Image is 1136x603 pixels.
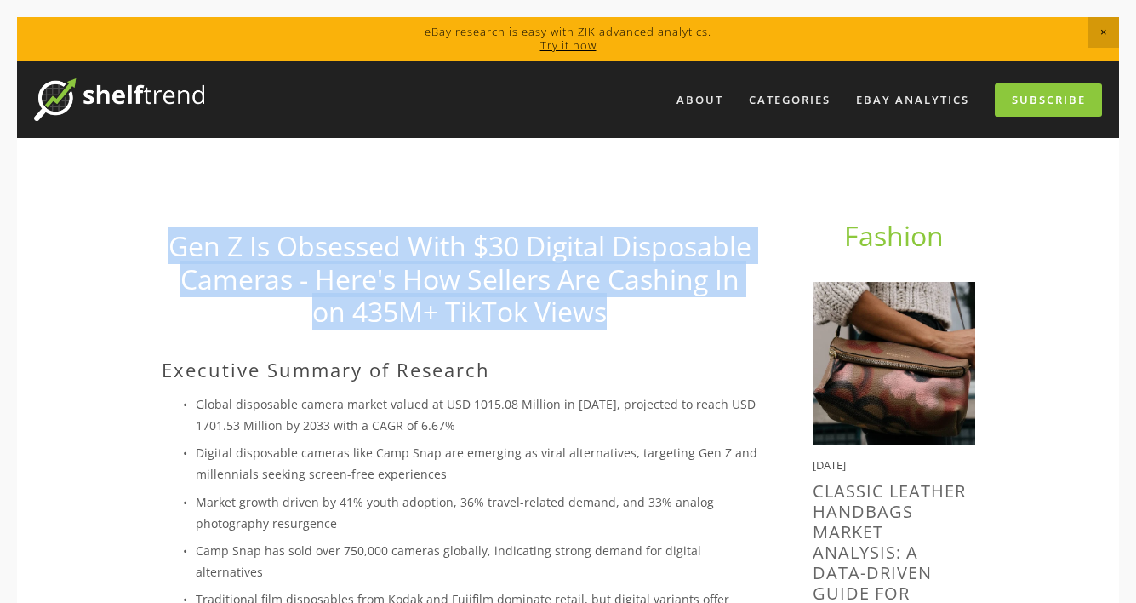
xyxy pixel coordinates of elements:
[196,442,758,485] p: Digital disposable cameras like Camp Snap are emerging as viral alternatives, targeting Gen Z and...
[813,282,975,445] img: Classic Leather Handbags Market Analysis: A Data-Driven Guide for Sellers &amp; Manufacturers (2025)
[844,217,944,254] a: Fashion
[995,83,1102,117] a: Subscribe
[1088,17,1119,48] span: Close Announcement
[665,86,734,114] a: About
[196,491,758,534] p: Market growth driven by 41% youth adoption, 36% travel-related demand, and 33% analog photography...
[738,86,842,114] div: Categories
[196,540,758,583] p: Camp Snap has sold over 750,000 cameras globally, indicating strong demand for digital alternatives
[845,86,980,114] a: eBay Analytics
[168,227,751,330] a: Gen Z Is Obsessed With $30 Digital Disposable Cameras - Here's How Sellers Are Cashing In on 435M...
[813,457,846,473] time: [DATE]
[196,393,758,436] p: Global disposable camera market valued at USD 1015.08 Million in [DATE], projected to reach USD 1...
[34,78,204,121] img: ShelfTrend
[162,359,758,381] h2: Executive Summary of Research
[540,37,597,53] a: Try it now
